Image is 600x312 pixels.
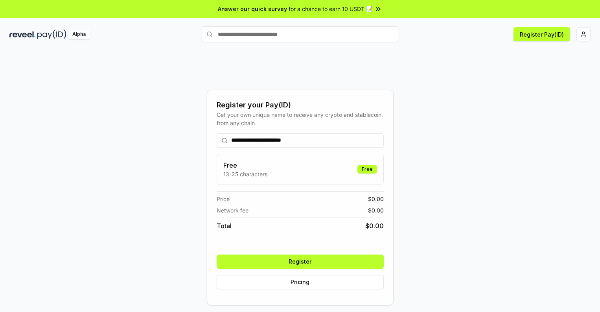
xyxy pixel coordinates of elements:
[217,221,232,231] span: Total
[217,206,248,214] span: Network fee
[68,30,90,39] div: Alpha
[223,161,267,170] h3: Free
[368,195,384,203] span: $ 0.00
[217,100,384,111] div: Register your Pay(ID)
[37,30,66,39] img: pay_id
[513,27,570,41] button: Register Pay(ID)
[217,111,384,127] div: Get your own unique name to receive any crypto and stablecoin, from any chain
[223,170,267,178] p: 13-25 characters
[289,5,373,13] span: for a chance to earn 10 USDT 📝
[217,195,230,203] span: Price
[217,275,384,289] button: Pricing
[9,30,36,39] img: reveel_dark
[357,165,377,174] div: Free
[368,206,384,214] span: $ 0.00
[217,255,384,269] button: Register
[365,221,384,231] span: $ 0.00
[218,5,287,13] span: Answer our quick survey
